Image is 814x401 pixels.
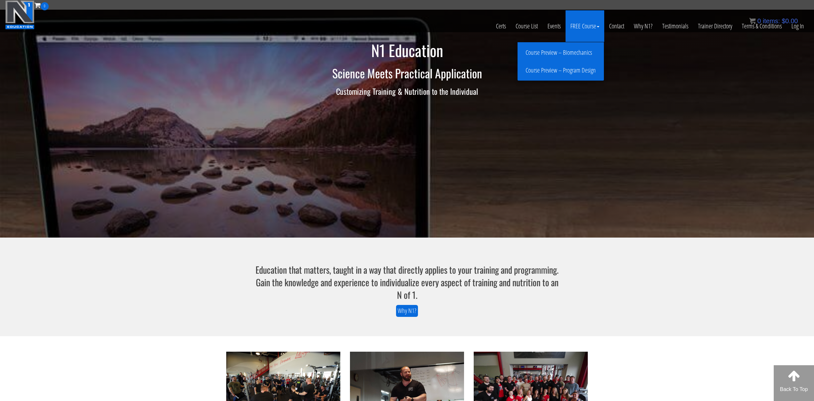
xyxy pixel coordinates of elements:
[782,17,785,24] span: $
[41,2,49,10] span: 0
[5,0,34,29] img: n1-education
[218,87,596,95] h3: Customizing Training & Nutrition to the Individual
[782,17,798,24] bdi: 0.00
[604,10,629,42] a: Contact
[693,10,737,42] a: Trainer Directory
[218,42,596,59] h1: N1 Education
[749,17,798,24] a: 0 items: $0.00
[757,17,761,24] span: 0
[34,1,49,9] a: 0
[787,10,809,42] a: Log In
[519,65,602,76] a: Course Preview – Program Design
[396,305,418,317] a: Why N1?
[657,10,693,42] a: Testimonials
[254,263,560,301] h3: Education that matters, taught in a way that directly applies to your training and programming. G...
[737,10,787,42] a: Terms & Conditions
[218,67,596,80] h2: Science Meets Practical Application
[749,18,756,24] img: icon11.png
[763,17,780,24] span: items:
[491,10,511,42] a: Certs
[543,10,566,42] a: Events
[519,47,602,58] a: Course Preview – Biomechanics
[511,10,543,42] a: Course List
[629,10,657,42] a: Why N1?
[566,10,604,42] a: FREE Course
